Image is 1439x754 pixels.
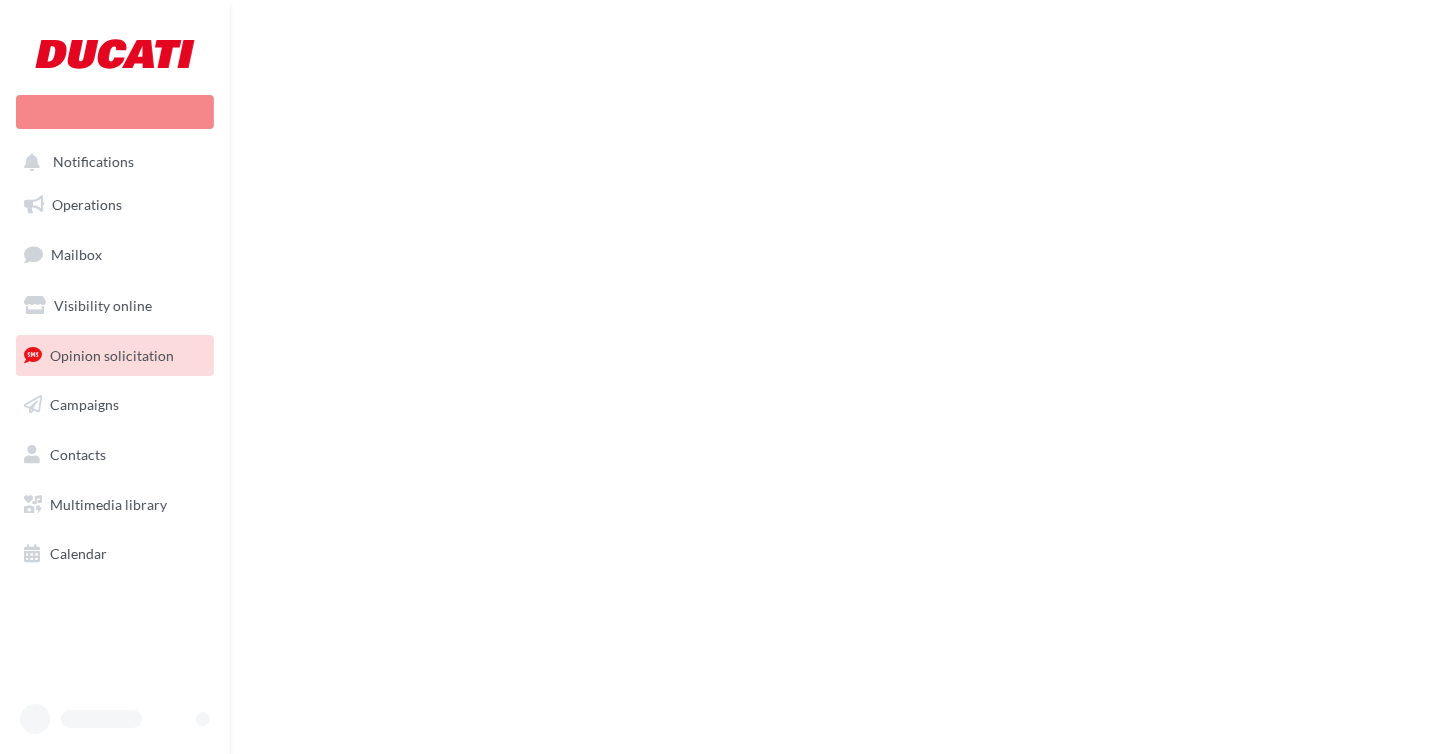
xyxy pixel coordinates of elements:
span: Campaigns [50,396,119,413]
a: Mailbox [12,233,218,276]
a: Opinion solicitation [12,335,218,377]
a: Calendar [12,533,218,575]
span: Mailbox [51,246,102,263]
span: Notifications [53,154,134,171]
span: Operations [52,196,122,213]
a: Campaigns [12,384,218,426]
a: Multimedia library [12,484,218,526]
span: Calendar [50,545,107,562]
span: Opinion solicitation [50,346,174,363]
a: Operations [12,184,218,226]
a: Contacts [12,434,218,476]
span: Multimedia library [50,496,167,513]
a: Visibility online [12,285,218,327]
span: Visibility online [54,297,152,314]
span: Contacts [50,446,106,463]
div: New campaign [16,95,214,129]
